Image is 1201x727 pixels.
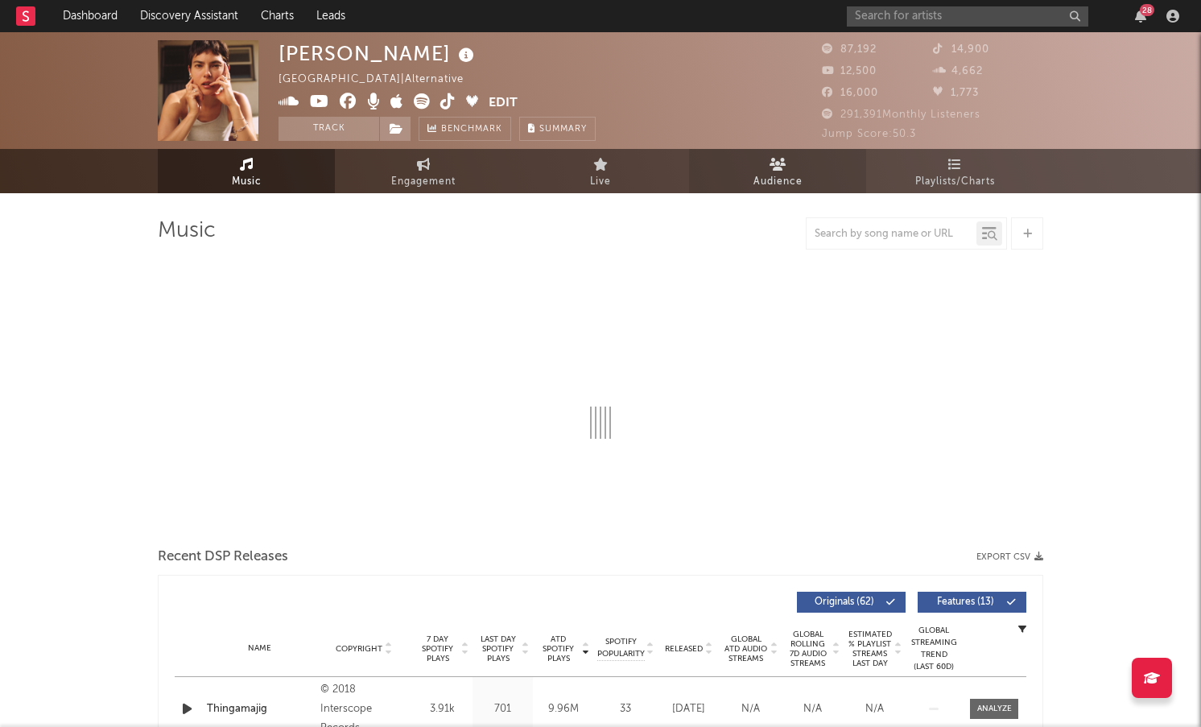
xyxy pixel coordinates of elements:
span: ATD Spotify Plays [537,634,580,663]
button: Features(13) [918,592,1026,613]
a: Playlists/Charts [866,149,1043,193]
span: Audience [753,172,803,192]
div: N/A [724,701,778,717]
span: Summary [539,125,587,134]
div: Name [207,642,312,655]
span: Released [665,644,703,654]
span: Live [590,172,611,192]
span: Recent DSP Releases [158,547,288,567]
div: Global Streaming Trend (Last 60D) [910,625,958,673]
span: Global Rolling 7D Audio Streams [786,630,830,668]
a: Engagement [335,149,512,193]
div: 3.91k [416,701,468,717]
button: Summary [519,117,596,141]
span: 7 Day Spotify Plays [416,634,459,663]
div: 9.96M [537,701,589,717]
span: Spotify Popularity [597,636,645,660]
span: Originals ( 62 ) [807,597,881,607]
div: [GEOGRAPHIC_DATA] | Alternative [279,70,482,89]
span: 87,192 [822,44,877,55]
input: Search by song name or URL [807,228,976,241]
span: 16,000 [822,88,878,98]
button: 28 [1135,10,1146,23]
span: 12,500 [822,66,877,76]
span: 291,391 Monthly Listeners [822,109,980,120]
div: [PERSON_NAME] [279,40,478,67]
div: 28 [1140,4,1154,16]
span: Playlists/Charts [915,172,995,192]
div: 33 [597,701,654,717]
span: Last Day Spotify Plays [477,634,519,663]
span: Music [232,172,262,192]
a: Audience [689,149,866,193]
button: Export CSV [976,552,1043,562]
span: 1,773 [933,88,979,98]
span: Copyright [336,644,382,654]
span: 4,662 [933,66,983,76]
a: Benchmark [419,117,511,141]
button: Edit [489,93,518,114]
div: N/A [786,701,840,717]
div: 701 [477,701,529,717]
span: Jump Score: 50.3 [822,129,916,139]
div: N/A [848,701,902,717]
a: Thingamajig [207,701,312,717]
span: Global ATD Audio Streams [724,634,768,663]
span: Benchmark [441,120,502,139]
span: Estimated % Playlist Streams Last Day [848,630,892,668]
span: Engagement [391,172,456,192]
a: Music [158,149,335,193]
div: [DATE] [662,701,716,717]
span: Features ( 13 ) [928,597,1002,607]
a: Live [512,149,689,193]
input: Search for artists [847,6,1088,27]
span: 14,900 [933,44,989,55]
button: Track [279,117,379,141]
button: Originals(62) [797,592,906,613]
